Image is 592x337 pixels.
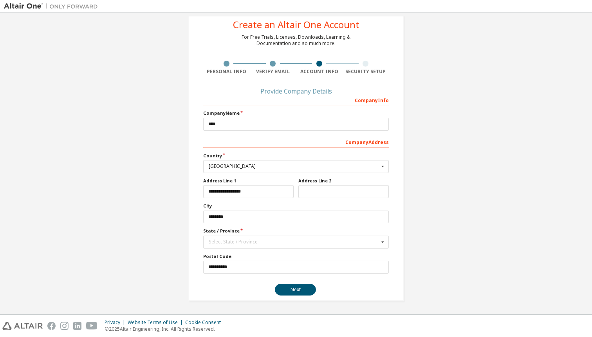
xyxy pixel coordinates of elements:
div: Privacy [105,319,128,326]
div: Security Setup [343,68,389,75]
label: Address Line 2 [298,178,389,184]
div: Create an Altair One Account [233,20,359,29]
label: Postal Code [203,253,389,260]
img: Altair One [4,2,102,10]
div: Account Info [296,68,343,75]
img: linkedin.svg [73,322,81,330]
div: [GEOGRAPHIC_DATA] [209,164,379,169]
label: Company Name [203,110,389,116]
p: © 2025 Altair Engineering, Inc. All Rights Reserved. [105,326,226,332]
img: altair_logo.svg [2,322,43,330]
img: facebook.svg [47,322,56,330]
div: Select State / Province [209,240,379,244]
button: Next [275,284,316,296]
label: Address Line 1 [203,178,294,184]
div: Company Info [203,94,389,106]
div: Personal Info [203,68,250,75]
div: Company Address [203,135,389,148]
div: Verify Email [250,68,296,75]
label: City [203,203,389,209]
img: instagram.svg [60,322,69,330]
div: Cookie Consent [185,319,226,326]
div: For Free Trials, Licenses, Downloads, Learning & Documentation and so much more. [242,34,350,47]
div: Website Terms of Use [128,319,185,326]
div: Provide Company Details [203,89,389,94]
label: State / Province [203,228,389,234]
label: Country [203,153,389,159]
img: youtube.svg [86,322,97,330]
